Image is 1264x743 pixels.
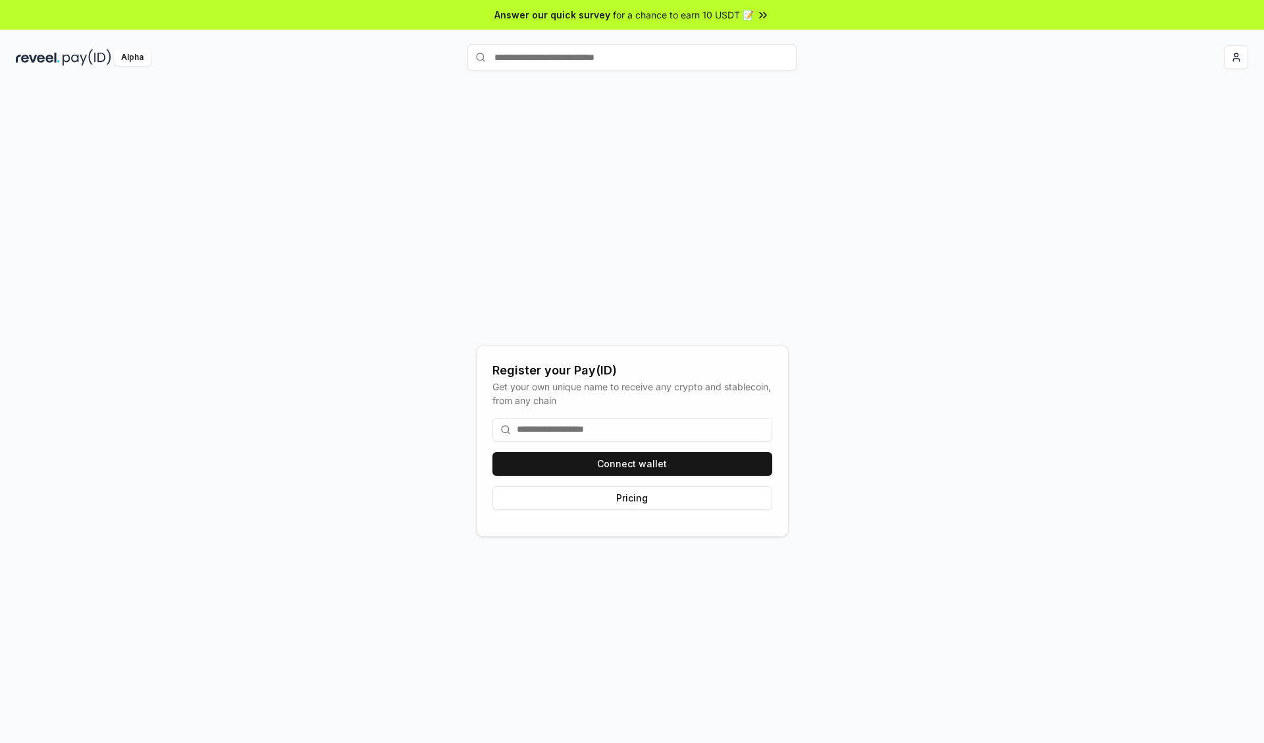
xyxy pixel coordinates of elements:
span: for a chance to earn 10 USDT 📝 [613,8,754,22]
span: Answer our quick survey [494,8,610,22]
img: pay_id [63,49,111,66]
div: Get your own unique name to receive any crypto and stablecoin, from any chain [492,380,772,407]
button: Connect wallet [492,452,772,476]
div: Register your Pay(ID) [492,361,772,380]
button: Pricing [492,486,772,510]
div: Alpha [114,49,151,66]
img: reveel_dark [16,49,60,66]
